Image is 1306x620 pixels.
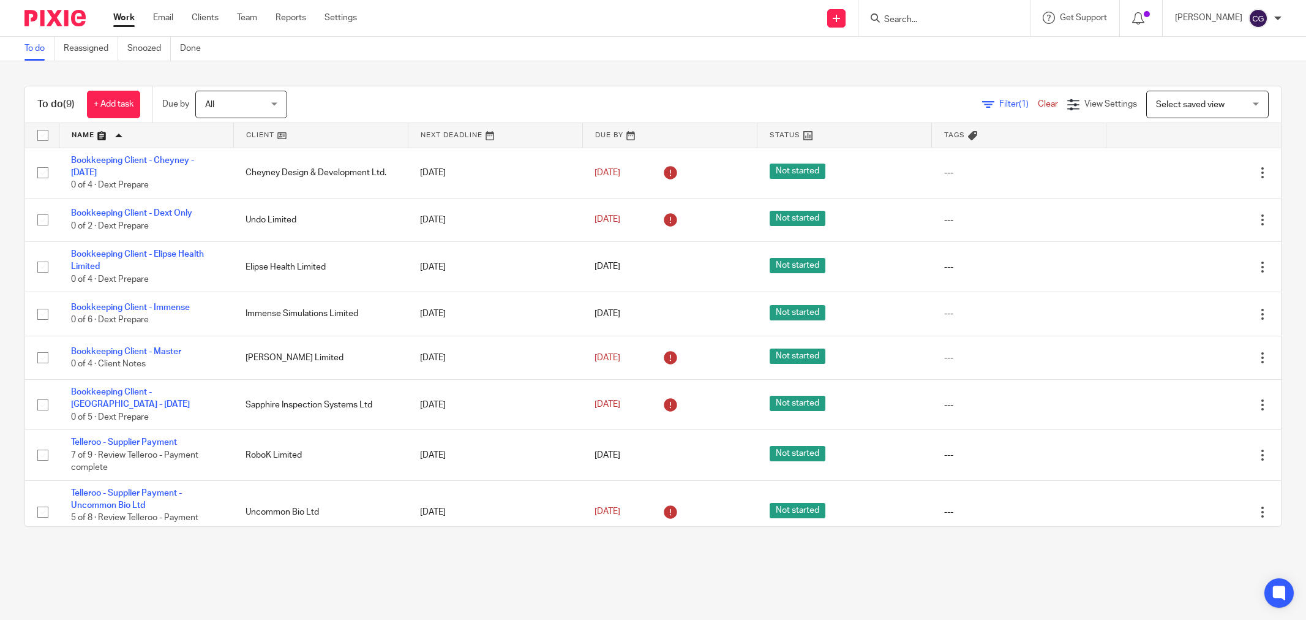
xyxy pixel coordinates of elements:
[770,211,825,226] span: Not started
[408,380,582,430] td: [DATE]
[1156,100,1225,109] span: Select saved view
[233,148,408,198] td: Cheyney Design & Development Ltd.
[770,349,825,364] span: Not started
[944,167,1094,179] div: ---
[595,451,620,459] span: [DATE]
[71,514,198,535] span: 5 of 8 · Review Telleroo - Payment complete
[944,132,965,138] span: Tags
[595,353,620,362] span: [DATE]
[770,164,825,179] span: Not started
[595,216,620,224] span: [DATE]
[71,451,198,472] span: 7 of 9 · Review Telleroo - Payment complete
[71,360,146,368] span: 0 of 4 · Client Notes
[180,37,210,61] a: Done
[595,263,620,271] span: [DATE]
[71,388,190,409] a: Bookkeeping Client - [GEOGRAPHIC_DATA] - [DATE]
[944,214,1094,226] div: ---
[944,308,1094,320] div: ---
[233,336,408,379] td: [PERSON_NAME] Limited
[162,98,189,110] p: Due by
[408,336,582,379] td: [DATE]
[944,261,1094,273] div: ---
[71,181,149,189] span: 0 of 4 · Dext Prepare
[71,413,149,422] span: 0 of 5 · Dext Prepare
[595,401,620,409] span: [DATE]
[233,430,408,480] td: RoboK Limited
[87,91,140,118] a: + Add task
[71,303,190,312] a: Bookkeeping Client - Immense
[408,430,582,480] td: [DATE]
[1060,13,1107,22] span: Get Support
[770,305,825,320] span: Not started
[770,503,825,518] span: Not started
[770,396,825,411] span: Not started
[71,156,194,177] a: Bookkeeping Client - Cheyney - [DATE]
[113,12,135,24] a: Work
[64,37,118,61] a: Reassigned
[71,438,177,447] a: Telleroo - Supplier Payment
[944,506,1094,518] div: ---
[71,347,181,356] a: Bookkeeping Client - Master
[595,168,620,177] span: [DATE]
[276,12,306,24] a: Reports
[37,98,75,111] h1: To do
[233,480,408,543] td: Uncommon Bio Ltd
[71,250,204,271] a: Bookkeeping Client - Elipse Health Limited
[71,275,149,284] span: 0 of 4 · Dext Prepare
[595,508,620,516] span: [DATE]
[408,198,582,241] td: [DATE]
[883,15,993,26] input: Search
[233,198,408,241] td: Undo Limited
[408,292,582,336] td: [DATE]
[770,258,825,273] span: Not started
[153,12,173,24] a: Email
[192,12,219,24] a: Clients
[770,446,825,461] span: Not started
[595,309,620,318] span: [DATE]
[1038,100,1058,108] a: Clear
[408,242,582,292] td: [DATE]
[944,352,1094,364] div: ---
[233,380,408,430] td: Sapphire Inspection Systems Ltd
[1019,100,1029,108] span: (1)
[408,148,582,198] td: [DATE]
[205,100,214,109] span: All
[233,242,408,292] td: Elipse Health Limited
[408,480,582,543] td: [DATE]
[1084,100,1137,108] span: View Settings
[24,37,54,61] a: To do
[999,100,1038,108] span: Filter
[1175,12,1242,24] p: [PERSON_NAME]
[233,292,408,336] td: Immense Simulations Limited
[63,99,75,109] span: (9)
[127,37,171,61] a: Snoozed
[944,449,1094,461] div: ---
[237,12,257,24] a: Team
[71,316,149,325] span: 0 of 6 · Dext Prepare
[325,12,357,24] a: Settings
[71,489,182,510] a: Telleroo - Supplier Payment - Uncommon Bio Ltd
[1248,9,1268,28] img: svg%3E
[944,399,1094,411] div: ---
[24,10,86,26] img: Pixie
[71,209,192,217] a: Bookkeeping Client - Dext Only
[71,222,149,230] span: 0 of 2 · Dext Prepare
